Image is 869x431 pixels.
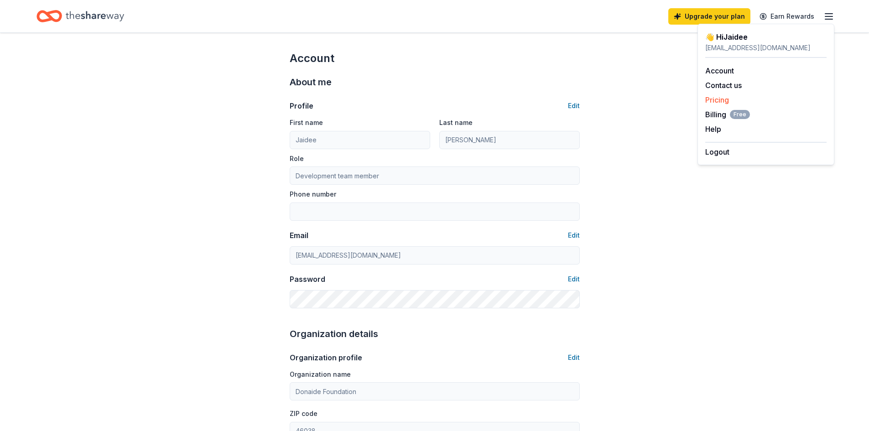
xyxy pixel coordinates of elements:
[290,75,580,89] div: About me
[290,370,351,379] label: Organization name
[36,5,124,27] a: Home
[290,274,325,285] div: Password
[568,100,580,111] button: Edit
[290,190,336,199] label: Phone number
[705,80,742,91] button: Contact us
[754,8,820,25] a: Earn Rewards
[705,124,721,135] button: Help
[568,352,580,363] button: Edit
[439,118,473,127] label: Last name
[705,42,827,53] div: [EMAIL_ADDRESS][DOMAIN_NAME]
[290,118,323,127] label: First name
[290,409,317,418] label: ZIP code
[290,230,308,241] div: Email
[568,230,580,241] button: Edit
[705,109,750,120] button: BillingFree
[705,66,734,75] a: Account
[705,31,827,42] div: 👋 Hi Jaidee
[290,352,362,363] div: Organization profile
[290,100,313,111] div: Profile
[290,154,304,163] label: Role
[568,274,580,285] button: Edit
[290,327,580,341] div: Organization details
[290,51,580,66] div: Account
[668,8,750,25] a: Upgrade your plan
[705,95,729,104] a: Pricing
[705,109,750,120] span: Billing
[730,110,750,119] span: Free
[705,146,729,157] button: Logout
